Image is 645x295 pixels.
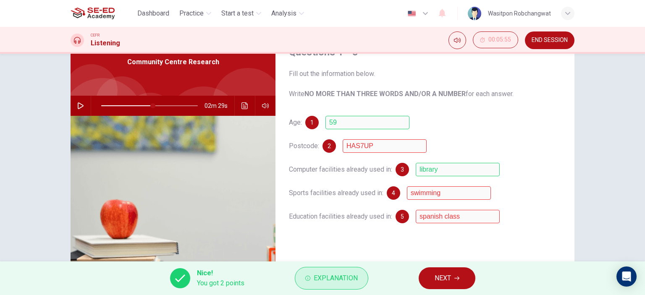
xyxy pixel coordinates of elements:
[71,5,134,22] a: SE-ED Academy logo
[473,31,518,48] button: 00:05:55
[310,120,314,125] span: 1
[205,96,234,116] span: 02m 29s
[197,268,244,278] span: Nice!
[314,272,358,284] span: Explanation
[137,8,169,18] span: Dashboard
[289,142,319,150] span: Postcode:
[488,8,551,18] div: Wasitpon Robchangwat
[176,6,215,21] button: Practice
[238,96,252,116] button: Click to see the audio transcription
[218,6,265,21] button: Start a test
[525,31,574,49] button: END SESSION
[328,143,331,149] span: 2
[91,38,120,48] h1: Listening
[468,7,481,20] img: Profile picture
[401,214,404,219] span: 5
[295,267,368,290] button: Explanation
[304,90,466,98] b: NO MORE THAN THREE WORDS AND/OR A NUMBER
[221,8,254,18] span: Start a test
[268,6,307,21] button: Analysis
[289,69,561,99] span: Fill out the information below. Write for each answer.
[289,165,392,173] span: Computer facilities already used in:
[71,5,115,22] img: SE-ED Academy logo
[197,278,244,288] span: You got 2 points
[271,8,296,18] span: Analysis
[532,37,568,44] span: END SESSION
[616,266,637,287] div: Open Intercom Messenger
[416,210,500,223] input: college; further education college;
[419,267,475,289] button: NEXT
[473,31,518,49] div: Hide
[407,186,491,200] input: swimming pool;
[343,139,427,153] input: HA87UP
[401,167,404,172] span: 3
[179,8,204,18] span: Practice
[488,37,511,43] span: 00:05:55
[127,57,219,67] span: Community Centre Research
[448,31,466,49] div: Mute
[325,116,409,129] input: 59; fifty nine;
[416,163,500,176] input: library; local library;
[406,10,417,17] img: en
[134,6,173,21] button: Dashboard
[392,190,395,196] span: 4
[289,189,383,197] span: Sports facilities already used in:
[289,118,302,126] span: Age:
[289,212,392,220] span: Education facilities already used in:
[91,32,100,38] span: CEFR
[435,272,451,284] span: NEXT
